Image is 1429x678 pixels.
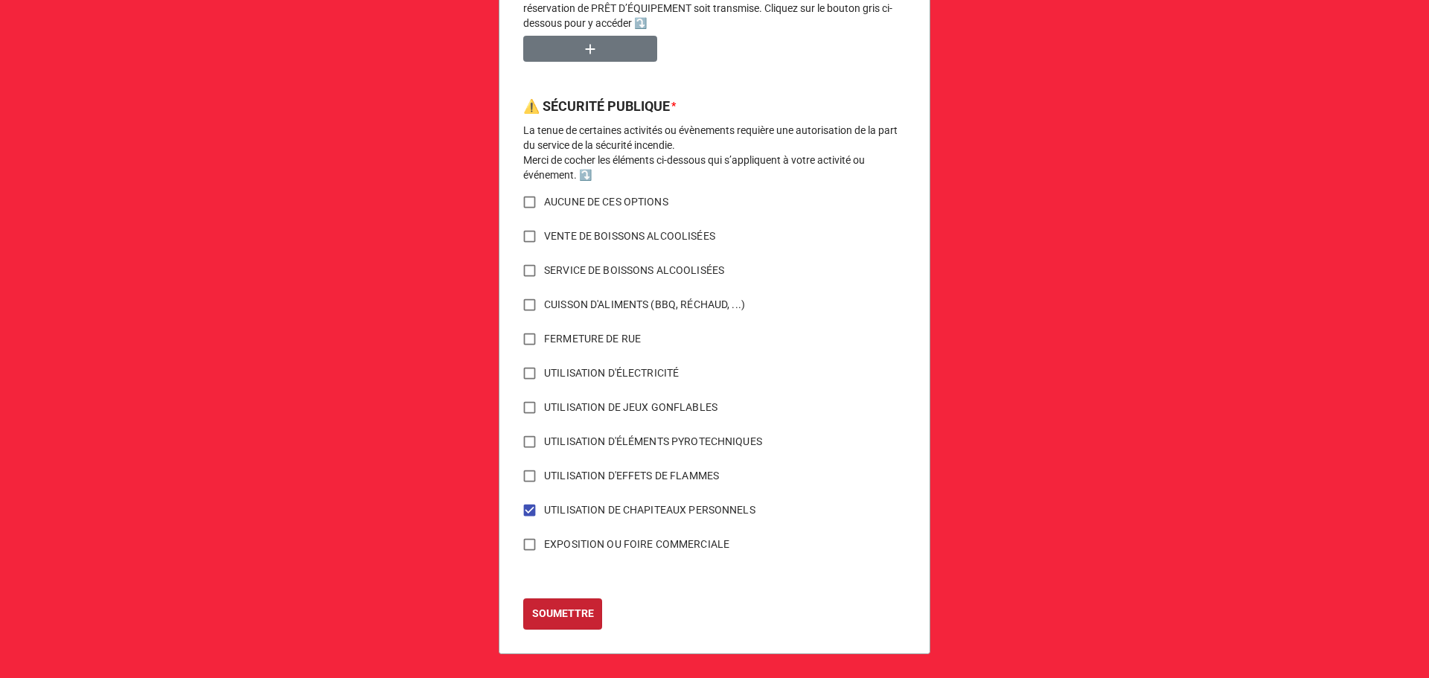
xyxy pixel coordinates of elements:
[544,400,717,415] span: UTILISATION DE JEUX GONFLABLES
[544,502,755,518] span: UTILISATION DE CHAPITEAUX PERSONNELS
[523,123,906,182] p: La tenue de certaines activités ou évènements requière une autorisation de la part du service de ...
[544,194,668,210] span: AUCUNE DE CES OPTIONS
[544,263,724,278] span: SERVICE DE BOISSONS ALCOOLISÉES
[523,96,670,117] label: ⚠️ SÉCURITÉ PUBLIQUE
[544,468,719,484] span: UTILISATION D'EFFETS DE FLAMMES
[544,537,729,552] span: EXPOSITION OU FOIRE COMMERCIALE
[544,331,641,347] span: FERMETURE DE RUE
[532,606,594,621] b: SOUMETTRE
[544,434,762,450] span: UTILISATION D'ÉLÉMENTS PYROTECHNIQUES
[544,365,679,381] span: UTILISATION D'ÉLECTRICITÉ
[544,228,715,244] span: VENTE DE BOISSONS ALCOOLISÉES
[523,598,602,630] button: SOUMETTRE
[544,297,745,313] span: CUISSON D'ALIMENTS (BBQ, RÉCHAUD, ...)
